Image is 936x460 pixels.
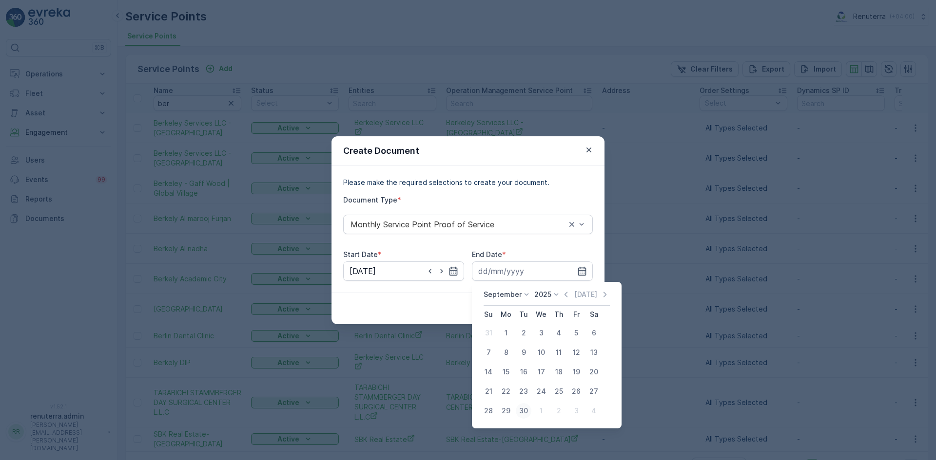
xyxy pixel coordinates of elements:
[586,345,602,360] div: 13
[533,325,549,341] div: 3
[585,306,603,323] th: Saturday
[568,403,584,419] div: 3
[586,403,602,419] div: 4
[343,178,593,187] p: Please make the required selections to create your document.
[481,325,496,341] div: 31
[516,384,531,399] div: 23
[516,364,531,380] div: 16
[586,364,602,380] div: 20
[481,403,496,419] div: 28
[480,306,497,323] th: Sunday
[515,306,532,323] th: Tuesday
[472,250,502,258] label: End Date
[498,345,514,360] div: 8
[484,290,522,299] p: September
[551,364,566,380] div: 18
[481,345,496,360] div: 7
[568,364,584,380] div: 19
[498,403,514,419] div: 29
[343,196,397,204] label: Document Type
[343,144,419,158] p: Create Document
[343,261,464,281] input: dd/mm/yyyy
[586,325,602,341] div: 6
[516,325,531,341] div: 2
[343,250,378,258] label: Start Date
[481,384,496,399] div: 21
[472,261,593,281] input: dd/mm/yyyy
[533,403,549,419] div: 1
[516,345,531,360] div: 9
[532,306,550,323] th: Wednesday
[568,345,584,360] div: 12
[497,306,515,323] th: Monday
[551,345,566,360] div: 11
[551,384,566,399] div: 25
[551,403,566,419] div: 2
[534,290,551,299] p: 2025
[550,306,567,323] th: Thursday
[574,290,597,299] p: [DATE]
[533,364,549,380] div: 17
[568,384,584,399] div: 26
[533,384,549,399] div: 24
[586,384,602,399] div: 27
[498,325,514,341] div: 1
[533,345,549,360] div: 10
[567,306,585,323] th: Friday
[498,364,514,380] div: 15
[516,403,531,419] div: 30
[568,325,584,341] div: 5
[551,325,566,341] div: 4
[481,364,496,380] div: 14
[498,384,514,399] div: 22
